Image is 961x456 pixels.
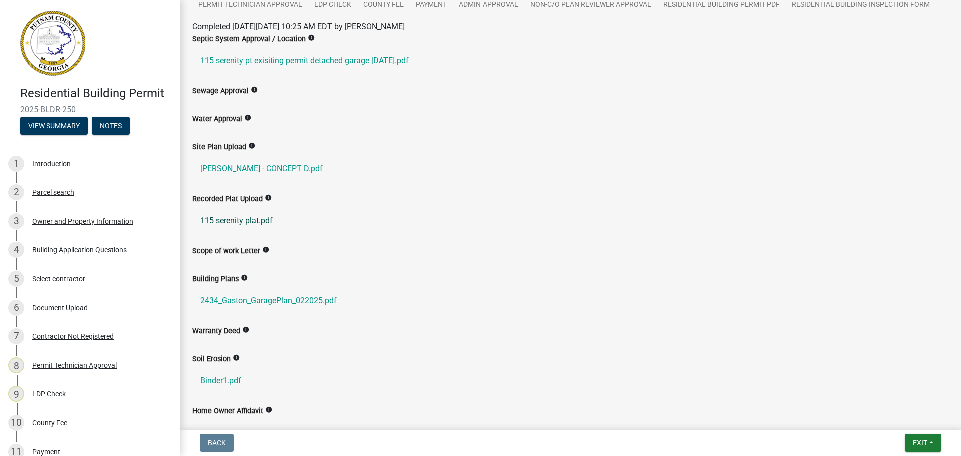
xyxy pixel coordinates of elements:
[8,328,24,344] div: 7
[192,22,405,31] span: Completed [DATE][DATE] 10:25 AM EDT by [PERSON_NAME]
[8,415,24,431] div: 10
[32,390,66,397] div: LDP Check
[92,117,130,135] button: Notes
[20,105,160,114] span: 2025-BLDR-250
[32,304,88,311] div: Document Upload
[192,209,949,233] a: 115 serenity plat.pdf
[192,369,949,393] a: Binder1.pdf
[192,328,240,335] label: Warranty Deed
[20,122,88,130] wm-modal-confirm: Summary
[265,194,272,201] i: info
[241,274,248,281] i: info
[192,289,949,313] a: 2434_Gaston_GaragePlan_022025.pdf
[92,122,130,130] wm-modal-confirm: Notes
[32,189,74,196] div: Parcel search
[8,156,24,172] div: 1
[192,144,246,151] label: Site Plan Upload
[192,157,949,181] a: [PERSON_NAME] - CONCEPT D.pdf
[32,246,127,253] div: Building Application Questions
[20,11,85,76] img: Putnam County, Georgia
[248,142,255,149] i: info
[20,86,172,101] h4: Residential Building Permit
[8,300,24,316] div: 6
[913,439,927,447] span: Exit
[8,386,24,402] div: 9
[244,114,251,121] i: info
[262,246,269,253] i: info
[192,276,239,283] label: Building Plans
[251,86,258,93] i: info
[32,448,60,455] div: Payment
[233,354,240,361] i: info
[265,406,272,413] i: info
[192,36,306,43] label: Septic System Approval / Location
[8,213,24,229] div: 3
[20,117,88,135] button: View Summary
[32,333,114,340] div: Contractor Not Registered
[32,419,67,426] div: County Fee
[8,242,24,258] div: 4
[208,439,226,447] span: Back
[32,218,133,225] div: Owner and Property Information
[242,326,249,333] i: info
[192,248,260,255] label: Scope of work Letter
[192,408,263,415] label: Home Owner Affidavit
[905,434,941,452] button: Exit
[200,434,234,452] button: Back
[308,34,315,41] i: info
[8,357,24,373] div: 8
[32,160,71,167] div: Introduction
[192,116,242,123] label: Water Approval
[32,275,85,282] div: Select contractor
[192,88,249,95] label: Sewage Approval
[8,271,24,287] div: 5
[8,184,24,200] div: 2
[32,362,117,369] div: Permit Technician Approval
[192,356,231,363] label: Soil Erosion
[192,196,263,203] label: Recorded Plat Upload
[192,49,949,73] a: 115 serenity pt exisiting permit detached garage [DATE].pdf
